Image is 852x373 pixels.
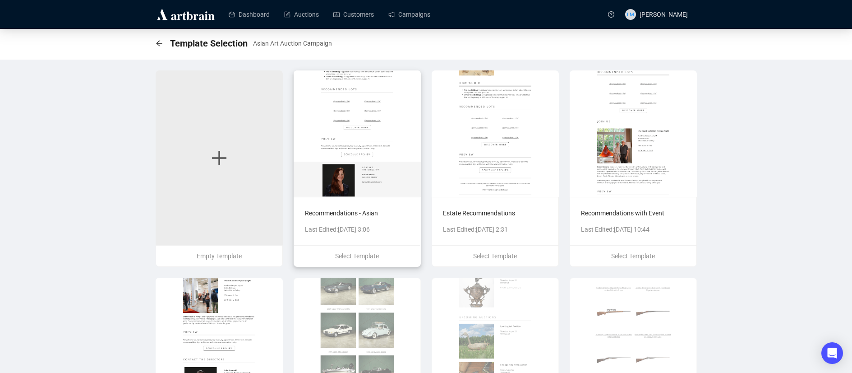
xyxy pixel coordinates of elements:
p: Recommendations with Event [581,208,686,218]
a: Dashboard [229,3,270,26]
div: back [156,40,163,47]
div: Open Intercom Messenger [821,342,843,364]
span: Select Template [335,252,379,260]
p: Last Edited: [DATE] 3:06 [305,224,410,234]
a: Auctions [284,3,319,26]
p: Recommendations - Asian [305,208,410,218]
span: [PERSON_NAME] [640,11,688,18]
p: Last Edited: [DATE] 2:31 [443,224,548,234]
img: 6776d6e0f28e060fe14c32eb [432,70,559,197]
span: arrow-left [156,40,163,47]
span: question-circle [608,11,614,18]
span: LM [627,10,634,19]
img: 679163f59f7d768a1f628069 [294,70,421,197]
img: 677c271cb9cb465cabb14bd9 [570,70,697,197]
span: Select Template [611,252,655,260]
p: Estate Recommendations [443,208,548,218]
img: logo [156,7,216,22]
a: Customers [333,3,374,26]
span: Empty Template [197,252,242,260]
span: Template Selection [170,36,248,51]
span: Select Template [473,252,517,260]
a: Campaigns [388,3,430,26]
p: Last Edited: [DATE] 10:44 [581,224,686,234]
span: plus [210,149,228,167]
span: Asian Art Auction Campaign [253,38,332,48]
